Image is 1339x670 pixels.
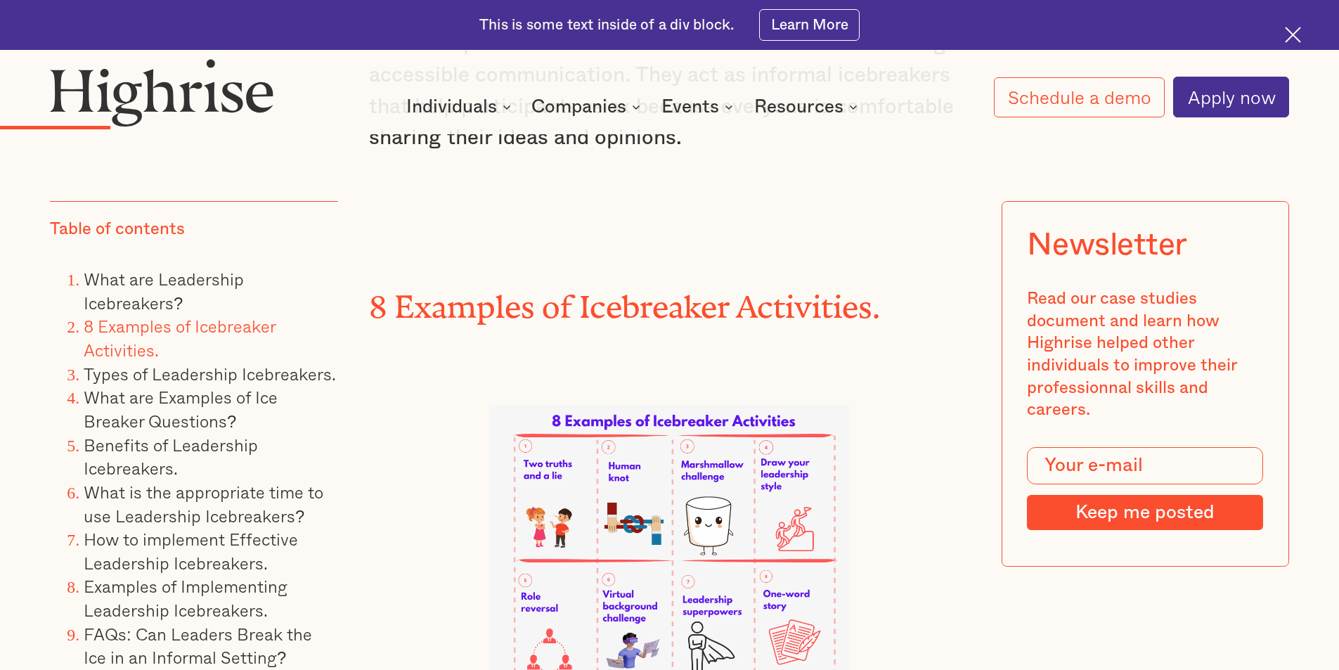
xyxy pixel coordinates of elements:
[1027,447,1263,485] input: Your e-mail
[406,98,497,115] div: Individuals
[84,313,276,363] a: 8 Examples of Icebreaker Activities.
[1173,77,1289,117] a: Apply now
[754,98,862,115] div: Resources
[406,98,515,115] div: Individuals
[479,15,734,35] div: This is some text inside of a div block.
[531,98,626,115] div: Companies
[1027,447,1263,530] form: Modal Form
[84,573,287,623] a: Examples of Implementing Leadership Icebreakers.
[84,526,298,576] a: How to implement Effective Leadership Icebreakers.
[1285,27,1301,43] img: Cross icon
[1027,288,1263,422] div: Read our case studies document and learn how Highrise helped other individuals to improve their p...
[369,183,971,215] p: ‍
[50,219,185,241] div: Table of contents
[369,282,971,318] h2: 8 Examples of Icebreaker Activities.
[754,98,843,115] div: Resources
[531,98,645,115] div: Companies
[84,432,258,482] a: Benefits of Leadership Icebreakers.
[84,266,244,316] a: What are Leadership Icebreakers?
[84,384,278,434] a: What are Examples of Ice Breaker Questions?
[1027,226,1187,263] div: Newsletter
[84,479,323,529] a: What is the appropriate time to use Leadership Icebreakers?
[50,58,273,126] img: Highrise logo
[994,77,1165,117] a: Schedule a demo
[84,361,336,387] a: Types of Leadership Icebreakers.
[661,98,737,115] div: Events
[759,9,860,41] a: Learn More
[661,98,719,115] div: Events
[1027,495,1263,530] input: Keep me posted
